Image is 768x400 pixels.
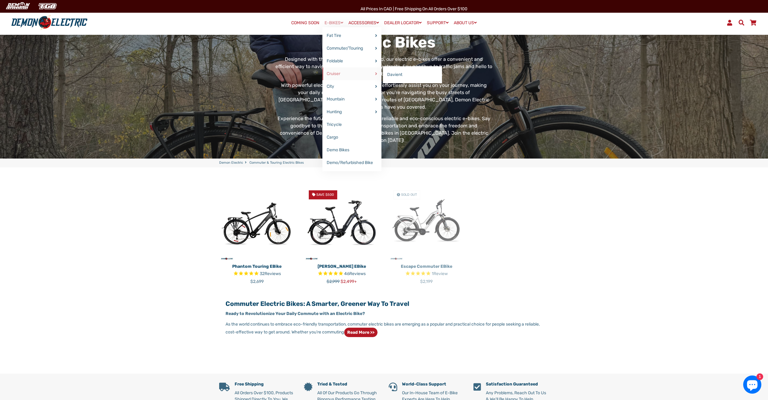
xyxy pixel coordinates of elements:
a: Foldable [322,55,381,67]
span: $2,999 [327,279,340,284]
p: Experience the future of commuting with our reliable and eco-conscious electric e-bikes. Say good... [275,115,493,144]
a: Escape Commuter eBike - Demon Electric Sold Out [389,185,464,261]
a: Hunting [322,106,381,118]
span: Sold Out [401,193,417,197]
h5: Free Shipping [235,382,295,387]
a: COMING SOON [289,19,321,27]
a: Mountain [322,93,381,106]
p: Designed with the urban commuter in mind, our electric e-bikes offer a convenient and efficient w... [275,56,493,77]
img: Demon Electric logo [9,15,90,31]
strong: Ready to Revolutionize Your Daily Commute with an Electric Bike? [226,311,365,316]
span: Reviews [349,271,366,276]
inbox-online-store-chat: Shopify online store chat [741,375,763,395]
span: 46 reviews [344,271,366,276]
span: $2,699 [250,279,264,284]
img: Phantom Touring eBike - Demon Electric [219,185,295,261]
p: As the world continues to embrace eco-friendly transportation, commuter electric bikes are emergi... [226,321,542,337]
h5: World-Class Support [402,382,464,387]
a: Tricycle [322,118,381,131]
a: City [322,80,381,93]
strong: Read more >> [347,330,374,335]
a: Tronio Commuter eBike - Demon Electric Save $500 [304,185,380,261]
a: ACCESSORIES [346,18,381,27]
p: Phantom Touring eBike [219,263,295,270]
span: Rated 4.8 out of 5 stars 32 reviews [219,270,295,277]
span: Save $500 [316,193,334,197]
a: Commuter/Touring [322,42,381,55]
img: Tronio Commuter eBike - Demon Electric [304,185,380,261]
a: Davient [383,68,442,81]
a: Cruiser [322,67,381,80]
strong: Commuter Electric Bikes: A Smarter, Greener Way to Travel [226,300,409,307]
span: All Prices in CAD | Free shipping on all orders over $100 [361,6,467,11]
p: [PERSON_NAME] eBike [304,263,380,270]
a: Cargo [322,131,381,144]
p: With powerful electric motors, these e-bikes effortlessly assist you on your journey, making your... [275,82,493,111]
a: Fat Tire [322,29,381,42]
span: 1 reviews [432,271,448,276]
a: Demo/Refurbished Bike [322,156,381,169]
span: Rated 5.0 out of 5 stars 1 reviews [389,270,464,277]
a: Demo Bikes [322,144,381,156]
img: Demon Electric [3,1,32,11]
span: 32 reviews [260,271,281,276]
a: [PERSON_NAME] eBike Rated 4.6 out of 5 stars 46 reviews $2,999 $2,499+ [304,261,380,285]
a: SUPPORT [425,18,451,27]
span: Reviews [265,271,281,276]
h5: Tried & Tested [317,382,380,387]
img: Escape Commuter eBike - Demon Electric [389,185,464,261]
img: TGB Canada [35,1,60,11]
span: $2,199 [420,279,433,284]
a: DEALER LOCATOR [382,18,424,27]
span: $2,499+ [341,279,357,284]
a: Demon Electric [219,160,243,166]
a: E-BIKES [322,18,345,27]
h5: Satisfaction Guaranteed [486,382,549,387]
a: ABOUT US [452,18,479,27]
a: Escape Commuter eBike Rated 5.0 out of 5 stars 1 reviews $2,199 [389,261,464,285]
a: Phantom Touring eBike Rated 4.8 out of 5 stars 32 reviews $2,699 [219,261,295,285]
span: Review [433,271,448,276]
span: Commuter & Touring Electric Bikes [249,160,304,166]
span: Rated 4.6 out of 5 stars 46 reviews [304,270,380,277]
p: Escape Commuter eBike [389,263,464,270]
